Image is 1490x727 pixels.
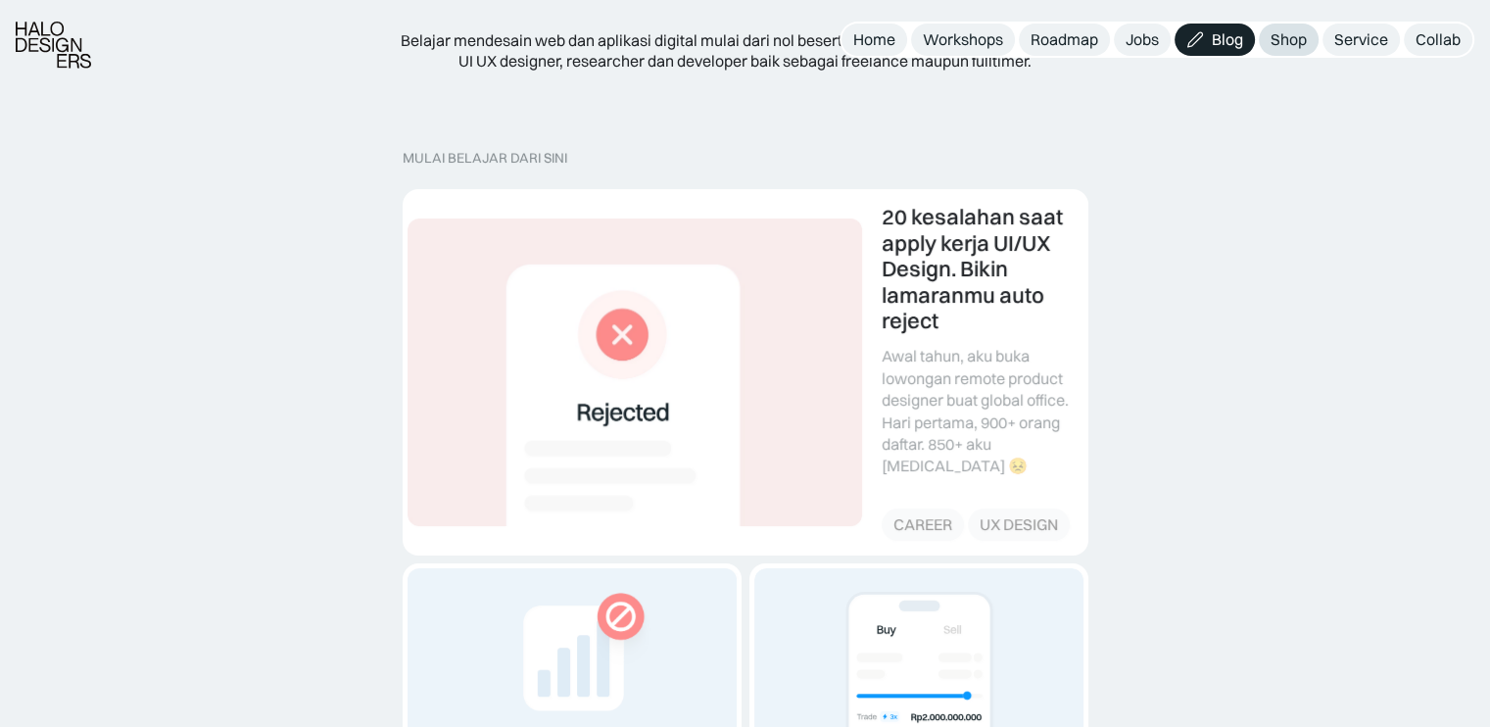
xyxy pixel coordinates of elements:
div: MULAI BELAJAR DARI SINI [403,150,1088,167]
div: Jobs [1126,29,1159,50]
a: Jobs [1114,24,1171,56]
a: Collab [1404,24,1472,56]
div: Belajar mendesain web dan aplikasi digital mulai dari nol beserta tips mengembangkan diri sebagai... [393,30,1098,72]
div: Shop [1271,29,1307,50]
a: Roadmap [1019,24,1110,56]
div: Roadmap [1031,29,1098,50]
div: Blog [1212,29,1243,50]
div: Home [853,29,895,50]
div: Workshops [923,29,1003,50]
div: Service [1334,29,1388,50]
a: Shop [1259,24,1319,56]
a: Service [1322,24,1400,56]
div: Collab [1416,29,1461,50]
a: Blog [1175,24,1255,56]
a: Home [841,24,907,56]
a: Workshops [911,24,1015,56]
